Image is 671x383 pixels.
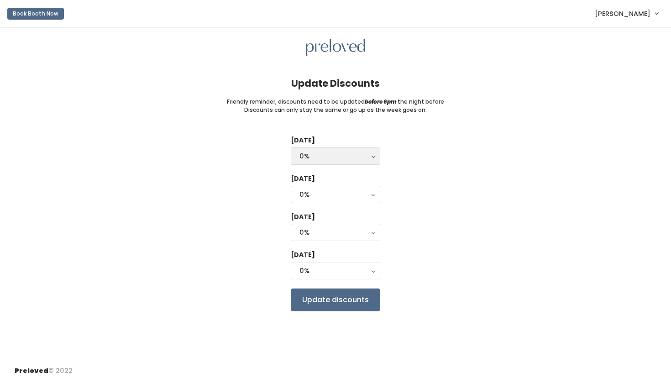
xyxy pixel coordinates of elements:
[291,78,380,89] h4: Update Discounts
[15,359,73,376] div: © 2022
[7,4,64,24] a: Book Booth Now
[7,8,64,20] button: Book Booth Now
[291,224,380,241] button: 0%
[299,266,372,276] div: 0%
[15,366,48,375] span: Preloved
[244,106,427,114] small: Discounts can only stay the same or go up as the week goes on.
[586,4,667,23] a: [PERSON_NAME]
[306,39,365,57] img: preloved logo
[365,98,397,105] i: before 6pm
[299,151,372,161] div: 0%
[291,289,380,311] input: Update discounts
[291,186,380,203] button: 0%
[291,136,315,145] label: [DATE]
[291,174,315,184] label: [DATE]
[227,98,444,106] small: Friendly reminder, discounts need to be updated the night before
[291,147,380,165] button: 0%
[299,189,372,199] div: 0%
[291,250,315,260] label: [DATE]
[595,9,650,19] span: [PERSON_NAME]
[291,212,315,222] label: [DATE]
[299,227,372,237] div: 0%
[291,262,380,279] button: 0%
